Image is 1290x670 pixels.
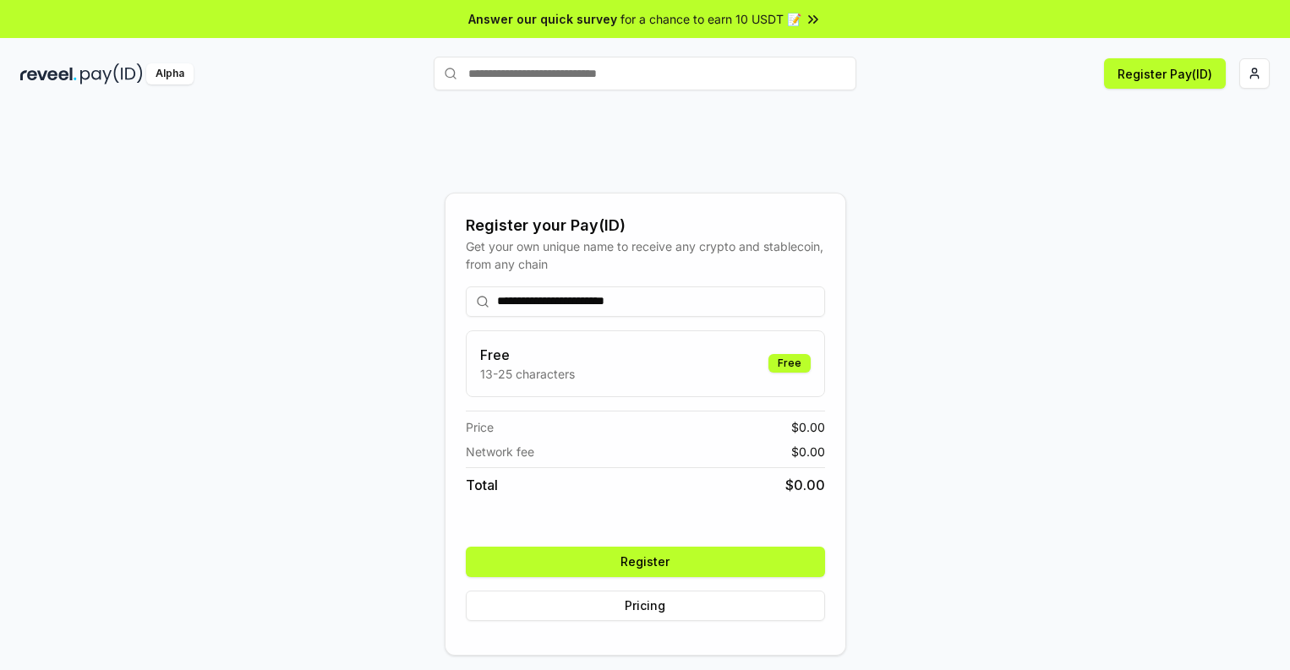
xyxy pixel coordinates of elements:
[466,214,825,237] div: Register your Pay(ID)
[468,10,617,28] span: Answer our quick survey
[466,237,825,273] div: Get your own unique name to receive any crypto and stablecoin, from any chain
[791,443,825,460] span: $ 0.00
[20,63,77,84] img: reveel_dark
[466,418,494,436] span: Price
[466,547,825,577] button: Register
[466,591,825,621] button: Pricing
[466,475,498,495] span: Total
[80,63,143,84] img: pay_id
[480,345,575,365] h3: Free
[785,475,825,495] span: $ 0.00
[791,418,825,436] span: $ 0.00
[146,63,194,84] div: Alpha
[620,10,801,28] span: for a chance to earn 10 USDT 📝
[1104,58,1226,89] button: Register Pay(ID)
[466,443,534,460] span: Network fee
[768,354,811,373] div: Free
[480,365,575,383] p: 13-25 characters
